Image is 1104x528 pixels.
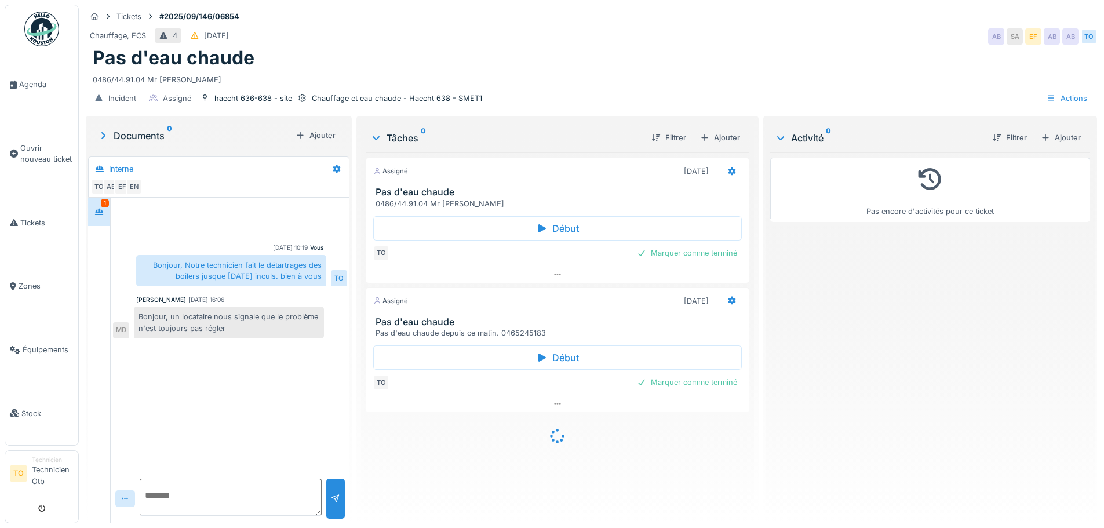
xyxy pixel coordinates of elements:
[113,322,129,338] div: MD
[97,129,291,143] div: Documents
[647,130,691,145] div: Filtrer
[101,199,109,207] div: 1
[91,179,107,195] div: TO
[373,296,408,306] div: Assigné
[5,381,78,445] a: Stock
[32,456,74,464] div: Technicien
[103,179,119,195] div: AB
[114,179,130,195] div: EF
[19,79,74,90] span: Agenda
[5,116,78,191] a: Ouvrir nouveau ticket
[373,345,741,370] div: Début
[778,163,1083,217] div: Pas encore d'activités pour ce ticket
[155,11,244,22] strong: #2025/09/146/06854
[204,30,229,41] div: [DATE]
[1036,130,1085,145] div: Ajouter
[684,166,709,177] div: [DATE]
[20,217,74,228] span: Tickets
[136,255,326,286] div: Bonjour, Notre technicien fait le détartrages des boilers jusque [DATE] inculs. bien à vous
[188,296,224,304] div: [DATE] 16:06
[32,456,74,491] li: Technicien Otb
[376,198,744,209] div: 0486/44.91.04 Mr [PERSON_NAME]
[20,143,74,165] span: Ouvrir nouveau ticket
[10,465,27,482] li: TO
[1062,28,1079,45] div: AB
[331,270,347,286] div: TO
[23,344,74,355] span: Équipements
[421,131,426,145] sup: 0
[5,318,78,382] a: Équipements
[373,166,408,176] div: Assigné
[684,296,709,307] div: [DATE]
[5,191,78,255] a: Tickets
[109,163,133,174] div: Interne
[373,245,389,261] div: TO
[310,243,324,252] div: Vous
[632,245,742,261] div: Marquer comme terminé
[376,187,744,198] h3: Pas d'eau chaude
[116,11,141,22] div: Tickets
[21,408,74,419] span: Stock
[775,131,983,145] div: Activité
[1007,28,1023,45] div: SA
[24,12,59,46] img: Badge_color-CXgf-gQk.svg
[373,374,389,391] div: TO
[19,281,74,292] span: Zones
[273,243,308,252] div: [DATE] 10:19
[5,254,78,318] a: Zones
[10,456,74,494] a: TO TechnicienTechnicien Otb
[214,93,292,104] div: haecht 636-638 - site
[826,131,831,145] sup: 0
[312,93,482,104] div: Chauffage et eau chaude - Haecht 638 - SMET1
[5,53,78,116] a: Agenda
[632,374,742,390] div: Marquer comme terminé
[93,70,1090,85] div: 0486/44.91.04 Mr [PERSON_NAME]
[173,30,177,41] div: 4
[1041,90,1092,107] div: Actions
[376,316,744,327] h3: Pas d'eau chaude
[1025,28,1041,45] div: EF
[90,30,146,41] div: Chauffage, ECS
[108,93,136,104] div: Incident
[1081,28,1097,45] div: TO
[1044,28,1060,45] div: AB
[695,130,745,145] div: Ajouter
[291,128,340,143] div: Ajouter
[376,327,744,338] div: Pas d'eau chaude depuis ce matin. 0465245183
[134,307,324,338] div: Bonjour, un locataire nous signale que le problème n'est toujours pas régler
[373,216,741,241] div: Début
[93,47,254,69] h1: Pas d'eau chaude
[370,131,642,145] div: Tâches
[163,93,191,104] div: Assigné
[988,130,1032,145] div: Filtrer
[988,28,1004,45] div: AB
[126,179,142,195] div: EN
[136,296,186,304] div: [PERSON_NAME]
[167,129,172,143] sup: 0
